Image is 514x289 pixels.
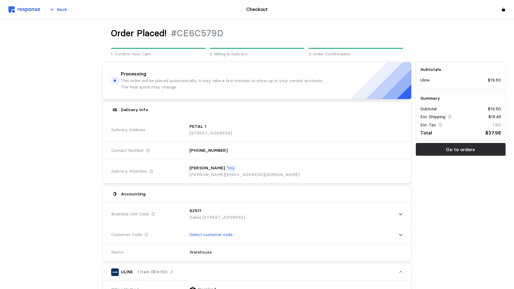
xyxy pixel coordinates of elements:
span: Contact Number [111,147,144,154]
h5: Delivery Info [121,107,148,113]
button: ULINE· 1 Item ($19.50) [103,264,411,281]
p: Est. Shipping [420,114,445,120]
p: TBD [492,122,501,128]
p: $19.50 [488,77,501,84]
h1: #CE6C579D [171,28,223,39]
p: Subtotal [420,106,437,112]
p: ULINE [121,269,133,275]
p: 2. Billing & Delivery [210,51,304,58]
p: You [227,165,234,171]
span: Delivery Address [111,127,145,133]
p: [PHONE_NUMBER] [189,147,228,154]
span: Memo [111,249,124,256]
p: PETAL 1 [189,123,206,130]
span: Customer Code [111,231,142,238]
h5: Summary [420,95,501,101]
span: Business Unit Code [111,211,149,218]
p: $19.50 [488,106,501,112]
p: Total [420,129,432,137]
p: [STREET_ADDRESS] [189,130,232,137]
button: Back [47,4,70,15]
p: Select customer code [189,231,233,238]
p: Dallas [STREET_ADDRESS] [189,214,245,221]
h1: Order Placed! [111,28,166,39]
h5: Subtotals [420,66,501,73]
p: Warehouse [189,249,212,256]
p: Est. Tax [420,122,436,128]
p: [PERSON_NAME][EMAIL_ADDRESS][DOMAIN_NAME] [189,171,300,178]
p: This order will be placed automatically. It may take a few minutes to show up in your vendor acco... [121,78,330,91]
p: Back [57,6,67,13]
button: Go to orders [416,143,506,156]
p: · 1 Item ($19.50) [135,269,167,275]
p: 1. Confirm Your Cart [111,51,205,58]
p: [PERSON_NAME] [189,165,225,171]
h4: Checkout [246,6,268,13]
p: $18.48 [488,114,501,120]
p: Go to orders [446,146,475,153]
h5: Accounting [121,191,146,197]
p: Uline [420,77,430,84]
p: 3. Order Confirmation [309,51,403,58]
img: svg%3e [8,6,40,13]
span: Delivery Attention [111,168,147,175]
p: 62511 [189,208,201,214]
h4: Processing [121,71,146,78]
p: $37.98 [485,129,501,137]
